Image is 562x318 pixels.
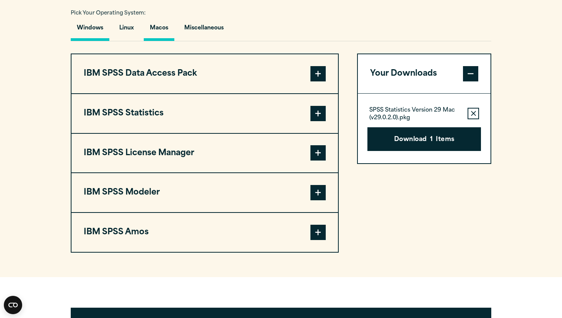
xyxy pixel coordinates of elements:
[430,135,433,145] span: 1
[71,94,338,133] button: IBM SPSS Statistics
[113,19,140,41] button: Linux
[71,213,338,252] button: IBM SPSS Amos
[358,54,491,93] button: Your Downloads
[71,19,109,41] button: Windows
[367,127,481,151] button: Download1Items
[369,107,461,122] p: SPSS Statistics Version 29 Mac (v29.0.2.0).pkg
[178,19,230,41] button: Miscellaneous
[71,54,338,93] button: IBM SPSS Data Access Pack
[144,19,174,41] button: Macos
[71,173,338,212] button: IBM SPSS Modeler
[4,296,22,314] button: Open CMP widget
[358,93,491,163] div: Your Downloads
[71,134,338,173] button: IBM SPSS License Manager
[71,11,146,16] span: Pick Your Operating System:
